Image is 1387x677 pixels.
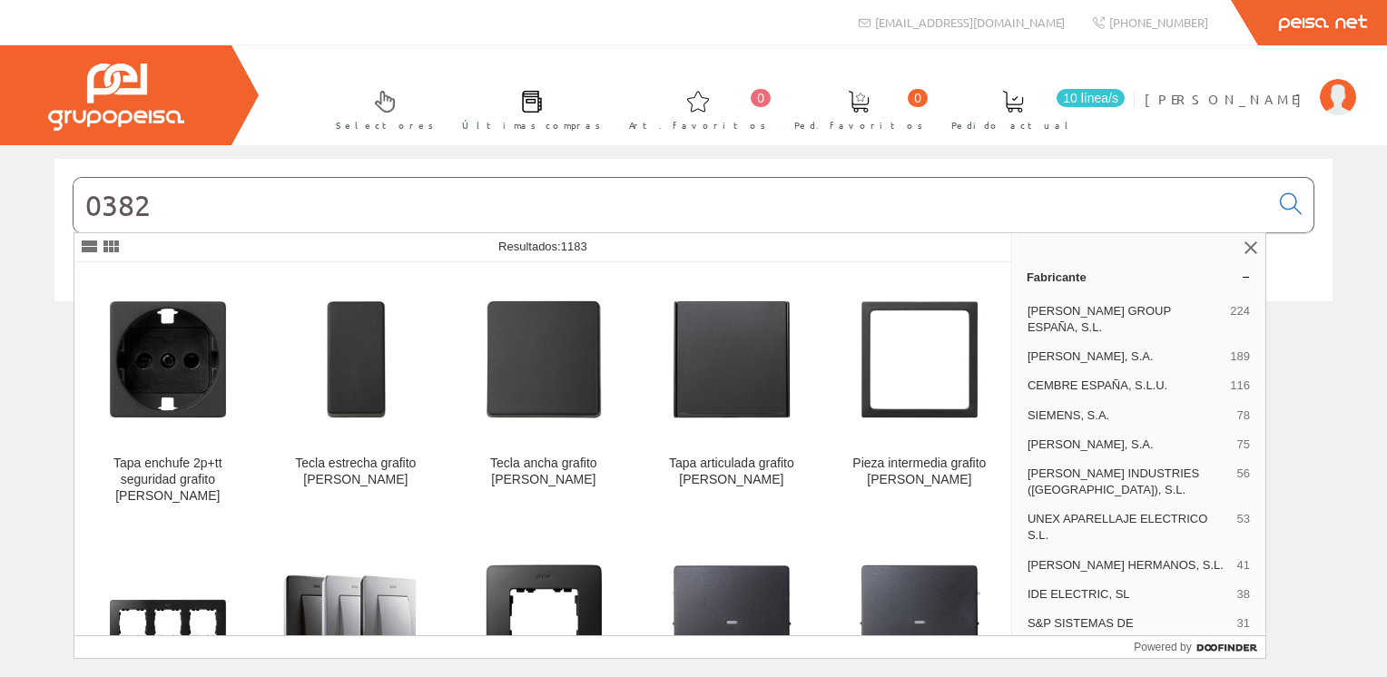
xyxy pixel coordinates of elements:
[465,456,623,488] div: Tecla ancha grafito [PERSON_NAME]
[318,75,443,142] a: Selectores
[1057,89,1125,107] span: 10 línea/s
[1134,639,1191,655] span: Powered by
[1230,348,1250,365] span: 189
[653,456,811,488] div: Tapa articulada grafito [PERSON_NAME]
[74,263,261,525] a: Tapa enchufe 2p+tt seguridad grafito simon Tapa enchufe 2p+tt seguridad grafito [PERSON_NAME]
[89,456,247,505] div: Tapa enchufe 2p+tt seguridad grafito [PERSON_NAME]
[1028,511,1230,544] span: UNEX APARELLAJE ELECTRICO S.L.
[1028,586,1230,603] span: IDE ELECTRIC, SL
[1028,466,1230,498] span: [PERSON_NAME] INDUSTRIES ([GEOGRAPHIC_DATA]), S.L.
[1028,378,1223,394] span: CEMBRE ESPAÑA, S.L.U.
[444,75,610,142] a: Últimas compras
[629,116,766,134] span: Art. favoritos
[1236,437,1249,453] span: 75
[1109,15,1208,30] span: [PHONE_NUMBER]
[1236,615,1249,648] span: 31
[1028,615,1230,648] span: S&P SISTEMAS DE VENTILACION,SL
[1028,348,1223,365] span: [PERSON_NAME], S.A.
[751,89,771,107] span: 0
[262,263,449,525] a: Tecla estrecha grafito simon Tecla estrecha grafito [PERSON_NAME]
[933,75,1129,142] a: 10 línea/s Pedido actual
[1145,90,1311,108] span: [PERSON_NAME]
[498,240,587,253] span: Resultados:
[908,89,928,107] span: 0
[277,280,435,438] img: Tecla estrecha grafito simon
[1236,586,1249,603] span: 38
[450,263,637,525] a: Tecla ancha grafito simon Tecla ancha grafito [PERSON_NAME]
[1012,262,1265,291] a: Fabricante
[54,324,1333,339] div: © Grupo Peisa
[653,280,811,438] img: Tapa articulada grafito simon
[1236,557,1249,574] span: 41
[875,15,1065,30] span: [EMAIL_ADDRESS][DOMAIN_NAME]
[561,240,587,253] span: 1183
[951,116,1075,134] span: Pedido actual
[336,116,434,134] span: Selectores
[826,263,1013,525] a: Pieza intermedia grafito simon Pieza intermedia grafito [PERSON_NAME]
[1230,378,1250,394] span: 116
[1236,511,1249,544] span: 53
[1028,303,1223,336] span: [PERSON_NAME] GROUP ESPAÑA, S.L.
[74,178,1269,232] input: Buscar...
[1236,407,1249,424] span: 78
[462,116,601,134] span: Últimas compras
[465,280,623,438] img: Tecla ancha grafito simon
[794,116,923,134] span: Ped. favoritos
[1230,303,1250,336] span: 224
[1028,437,1230,453] span: [PERSON_NAME], S.A.
[1134,636,1265,658] a: Powered by
[1028,557,1230,574] span: [PERSON_NAME] HERMANOS, S.L.
[1028,407,1230,424] span: SIEMENS, S.A.
[638,263,825,525] a: Tapa articulada grafito simon Tapa articulada grafito [PERSON_NAME]
[1236,466,1249,498] span: 56
[841,280,998,438] img: Pieza intermedia grafito simon
[277,456,435,488] div: Tecla estrecha grafito [PERSON_NAME]
[1145,75,1356,93] a: [PERSON_NAME]
[89,280,247,438] img: Tapa enchufe 2p+tt seguridad grafito simon
[841,456,998,488] div: Pieza intermedia grafito [PERSON_NAME]
[48,64,184,131] img: Grupo Peisa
